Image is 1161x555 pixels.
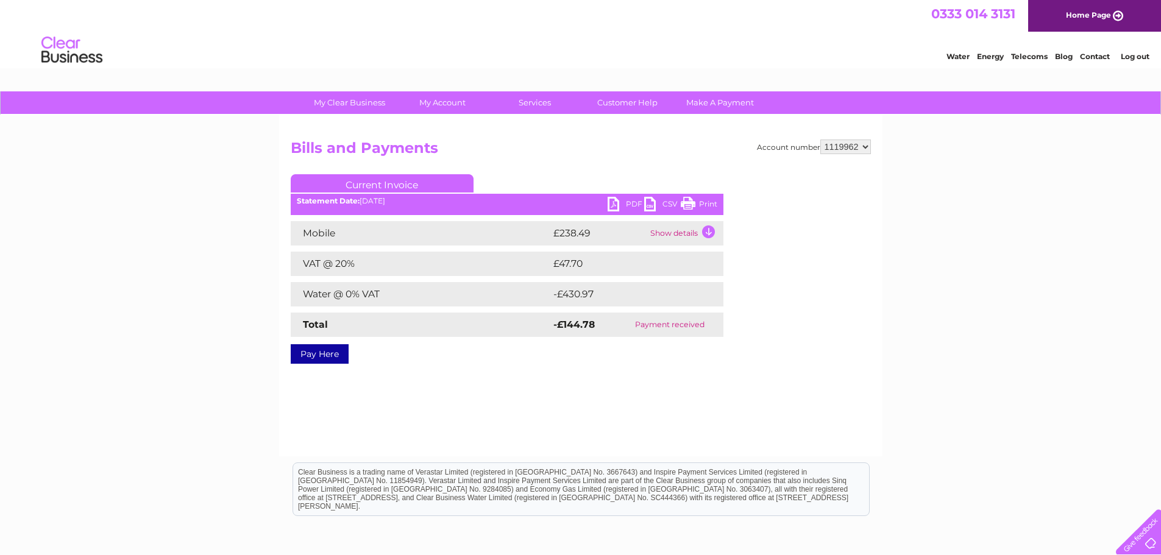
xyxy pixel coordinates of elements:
[392,91,492,114] a: My Account
[291,174,474,193] a: Current Invoice
[485,91,585,114] a: Services
[946,52,970,61] a: Water
[550,252,698,276] td: £47.70
[291,282,550,306] td: Water @ 0% VAT
[291,197,723,205] div: [DATE]
[681,197,717,214] a: Print
[550,282,703,306] td: -£430.97
[303,319,328,330] strong: Total
[931,6,1015,21] a: 0333 014 3131
[550,221,647,246] td: £238.49
[608,197,644,214] a: PDF
[1080,52,1110,61] a: Contact
[757,140,871,154] div: Account number
[299,91,400,114] a: My Clear Business
[1055,52,1073,61] a: Blog
[41,32,103,69] img: logo.png
[291,344,349,364] a: Pay Here
[644,197,681,214] a: CSV
[291,140,871,163] h2: Bills and Payments
[617,313,723,337] td: Payment received
[577,91,678,114] a: Customer Help
[670,91,770,114] a: Make A Payment
[647,221,723,246] td: Show details
[1121,52,1149,61] a: Log out
[1011,52,1048,61] a: Telecoms
[293,7,869,59] div: Clear Business is a trading name of Verastar Limited (registered in [GEOGRAPHIC_DATA] No. 3667643...
[291,252,550,276] td: VAT @ 20%
[297,196,360,205] b: Statement Date:
[977,52,1004,61] a: Energy
[553,319,595,330] strong: -£144.78
[291,221,550,246] td: Mobile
